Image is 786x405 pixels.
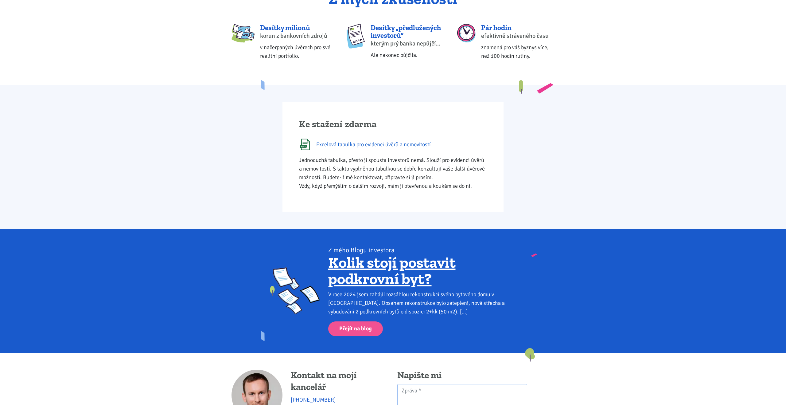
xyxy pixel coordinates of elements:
[299,139,311,150] img: XLSX (Excel)
[299,156,487,190] p: Jednoduchá tabulka, přesto ji spousta investorů nemá. Slouží pro evidenci úvěrů a nemovitostí. S ...
[291,370,389,393] h4: Kontakt na mojí kancelář
[328,290,513,316] div: V roce 2024 jsem zahájil rozsáhlou rekonstrukci svého bytového domu v [GEOGRAPHIC_DATA]. Obsahem ...
[316,140,431,149] span: Excelová tabulka pro evidenci úvěrů a nemovitostí
[371,39,444,48] div: kterým prý banka nepůjčí...
[481,24,555,32] div: Pár hodin
[260,32,334,40] div: korun z bankovních zdrojů
[328,246,513,254] div: Z mého Blogu investora
[481,32,555,40] div: efektivně stráveného času
[260,24,334,32] div: Desítky milionů
[481,43,555,60] div: znamená pro váš byznys více, než 100 hodin rutiny.
[328,321,383,336] a: Přejít na blog
[328,253,456,288] a: Kolik stojí postavit podkrovní byt?
[371,24,444,40] div: Desítky „předlužených investorů“
[299,139,487,150] a: Excelová tabulka pro evidenci úvěrů a nemovitostí
[397,370,527,381] h4: Napište mi
[299,119,487,130] h2: Ke stažení zdarma
[371,51,444,59] div: Ale nakonec půjčila.
[291,396,336,403] a: [PHONE_NUMBER]
[260,43,334,60] div: v načerpaných úvěrech pro své realitní portfolio.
